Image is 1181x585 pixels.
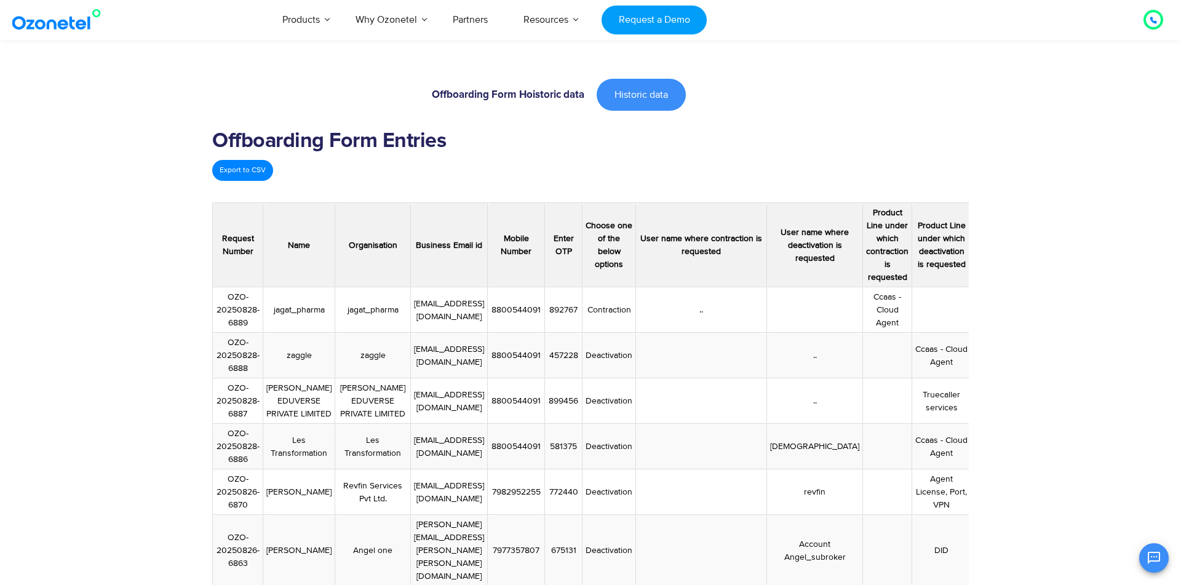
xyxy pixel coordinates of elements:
button: Open chat [1139,543,1169,573]
td: [EMAIL_ADDRESS][DOMAIN_NAME] [411,378,488,424]
td: [EMAIL_ADDRESS][DOMAIN_NAME] [411,469,488,515]
th: Organisation [335,203,411,287]
td: Deactivation [583,469,636,515]
th: Choose one of the below options [583,203,636,287]
th: Name [263,203,335,287]
td: [PERSON_NAME] [263,469,335,515]
th: User name where deactivation is requested [767,203,863,287]
td: zaggle [263,333,335,378]
td: 8800544091 [488,287,545,333]
td: [DEMOGRAPHIC_DATA] [767,424,863,469]
th: Product Line under which contraction is requested [863,203,912,287]
td: Les Transformation [335,424,411,469]
td: Truecaller services [912,378,971,424]
td: 581375 [545,424,583,469]
td: [EMAIL_ADDRESS][DOMAIN_NAME] [411,287,488,333]
td: Ccaas - Cloud Agent [912,333,971,378]
td: Deactivation [583,378,636,424]
td: Deactivation [583,333,636,378]
td: jagat_pharma [335,287,411,333]
th: Enter OTP [545,203,583,287]
th: Business Email id [411,203,488,287]
span: Historic data [614,90,668,100]
td: Ccaas - Cloud Agent [863,287,912,333]
td: Revfin Services Pvt Ltd. [335,469,411,515]
td: [EMAIL_ADDRESS][DOMAIN_NAME] [411,333,488,378]
td: 8800544091 [488,333,545,378]
td: .. [767,333,863,378]
td: OZO-20250828-6886 [213,424,263,469]
td: OZO-20250828-6887 [213,378,263,424]
td: Agent License, Port, VPN [912,469,971,515]
td: 892767 [545,287,583,333]
td: revfin [767,469,863,515]
td: zaggle [335,333,411,378]
td: 8800544091 [488,424,545,469]
th: Request Number [213,203,263,287]
a: Request a Demo [602,6,707,34]
th: Product Line under which deactivation is requested [912,203,971,287]
td: .. [636,287,767,333]
td: OZO-20250828-6888 [213,333,263,378]
td: 8800544091 [488,378,545,424]
td: 457228 [545,333,583,378]
td: OZO-20250826-6870 [213,469,263,515]
td: [PERSON_NAME] EDUVERSE PRIVATE LIMITED [335,378,411,424]
td: Contraction [583,287,636,333]
td: Ccaas - Cloud Agent [912,424,971,469]
td: Les Transformation [263,424,335,469]
th: Mobile Number [488,203,545,287]
h6: Offboarding Form Hoistoric data [218,90,584,100]
td: [PERSON_NAME] EDUVERSE PRIVATE LIMITED [263,378,335,424]
a: Historic data [597,79,686,111]
td: 772440 [545,469,583,515]
th: User name where contraction is requested [636,203,767,287]
td: .. [767,378,863,424]
td: [EMAIL_ADDRESS][DOMAIN_NAME] [411,424,488,469]
td: OZO-20250828-6889 [213,287,263,333]
td: 899456 [545,378,583,424]
h2: Offboarding Form Entries [212,129,969,154]
td: 7982952255 [488,469,545,515]
a: Export to CSV [212,160,273,181]
td: Deactivation [583,424,636,469]
td: jagat_pharma [263,287,335,333]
